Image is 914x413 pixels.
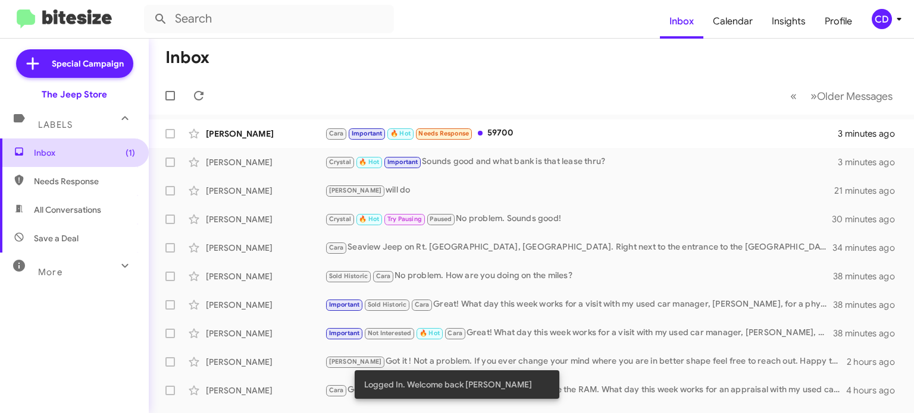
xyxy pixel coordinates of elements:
[703,4,762,39] a: Calendar
[803,84,900,108] button: Next
[325,269,833,283] div: No problem. How are you doing on the miles?
[838,128,904,140] div: 3 minutes ago
[206,242,325,254] div: [PERSON_NAME]
[418,130,469,137] span: Needs Response
[815,4,862,39] a: Profile
[762,4,815,39] a: Insights
[810,89,817,103] span: »
[447,329,462,337] span: Cara
[325,298,833,311] div: Great! What day this week works for a visit with my used car manager, [PERSON_NAME], for a physic...
[165,48,209,67] h1: Inbox
[325,127,838,140] div: 59700
[38,119,73,130] span: Labels
[325,355,847,368] div: Got it ! Not a problem. If you ever change your mind where you are in better shape feel free to r...
[833,270,904,282] div: 38 minutes ago
[325,184,834,197] div: will do
[329,329,360,337] span: Important
[364,379,532,390] span: Logged In. Welcome back [PERSON_NAME]
[783,84,804,108] button: Previous
[34,232,79,244] span: Save a Deal
[817,90,893,103] span: Older Messages
[420,329,440,337] span: 🔥 Hot
[42,89,107,100] div: The Jeep Store
[206,156,325,168] div: [PERSON_NAME]
[34,204,101,216] span: All Conversations
[872,9,892,29] div: CD
[325,326,833,340] div: Great! What day this week works for a visit with my used car manager, [PERSON_NAME], for a physic...
[144,5,394,33] input: Search
[206,270,325,282] div: [PERSON_NAME]
[325,212,833,226] div: No problem. Sounds good!
[329,158,351,166] span: Crystal
[325,155,838,169] div: Sounds good and what bank is that lease thru?
[34,175,135,187] span: Needs Response
[329,215,351,223] span: Crystal
[790,89,797,103] span: «
[834,185,904,197] div: 21 minutes ago
[329,272,368,280] span: Sold Historic
[325,383,846,397] div: Good morning [PERSON_NAME]. We would love to see the RAM. What day this week works for an apprais...
[52,58,124,70] span: Special Campaign
[376,272,391,280] span: Cara
[862,9,901,29] button: CD
[430,215,452,223] span: Paused
[126,147,135,159] span: (1)
[833,213,904,225] div: 30 minutes ago
[329,244,344,251] span: Cara
[846,384,904,396] div: 4 hours ago
[660,4,703,39] a: Inbox
[352,130,383,137] span: Important
[206,185,325,197] div: [PERSON_NAME]
[206,384,325,396] div: [PERSON_NAME]
[833,299,904,311] div: 38 minutes ago
[359,158,379,166] span: 🔥 Hot
[206,213,325,225] div: [PERSON_NAME]
[847,356,904,368] div: 2 hours ago
[415,301,430,308] span: Cara
[784,84,900,108] nav: Page navigation example
[833,242,904,254] div: 34 minutes ago
[16,49,133,78] a: Special Campaign
[325,241,833,254] div: Seaview Jeep on Rt. [GEOGRAPHIC_DATA], [GEOGRAPHIC_DATA]. Right next to the entrance to the [GEOG...
[329,358,382,365] span: [PERSON_NAME]
[838,156,904,168] div: 3 minutes ago
[206,327,325,339] div: [PERSON_NAME]
[329,301,360,308] span: Important
[329,187,382,194] span: [PERSON_NAME]
[368,329,412,337] span: Not Interested
[38,267,62,278] span: More
[206,299,325,311] div: [PERSON_NAME]
[34,147,135,159] span: Inbox
[390,130,411,137] span: 🔥 Hot
[206,356,325,368] div: [PERSON_NAME]
[206,128,325,140] div: [PERSON_NAME]
[387,158,418,166] span: Important
[359,215,379,223] span: 🔥 Hot
[329,386,344,394] span: Cara
[329,130,344,137] span: Cara
[387,215,422,223] span: Try Pausing
[833,327,904,339] div: 38 minutes ago
[368,301,407,308] span: Sold Historic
